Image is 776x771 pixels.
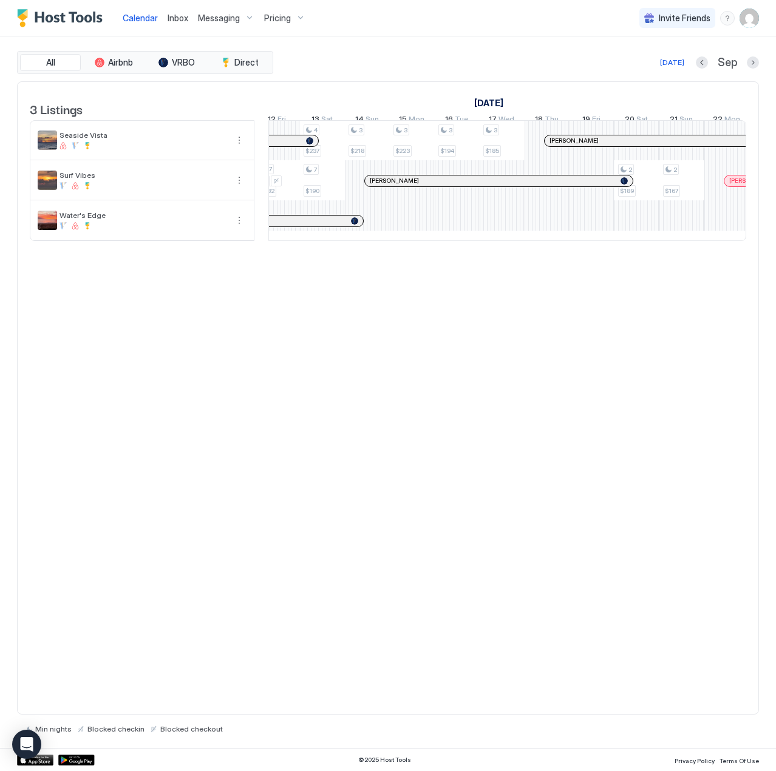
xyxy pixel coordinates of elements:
[667,112,696,129] a: September 21, 2025
[532,112,562,129] a: September 18, 2025
[17,9,108,27] a: Host Tools Logo
[359,126,362,134] span: 3
[358,756,411,764] span: © 2025 Host Tools
[494,126,497,134] span: 3
[535,114,543,127] span: 18
[471,94,506,112] a: September 1, 2025
[396,112,427,129] a: September 15, 2025
[265,112,289,129] a: September 12, 2025
[545,114,559,127] span: Thu
[370,177,419,185] span: [PERSON_NAME]
[622,112,651,129] a: September 20, 2025
[409,114,424,127] span: Mon
[399,114,407,127] span: 15
[710,112,743,129] a: September 22, 2025
[675,753,715,766] a: Privacy Policy
[314,126,318,134] span: 4
[46,57,55,68] span: All
[350,147,364,155] span: $218
[234,57,259,68] span: Direct
[35,724,72,733] span: Min nights
[168,12,188,24] a: Inbox
[269,165,272,173] span: 7
[670,114,678,127] span: 21
[60,171,227,180] span: Surf Vibes
[355,114,364,127] span: 14
[636,114,648,127] span: Sat
[277,114,286,127] span: Fri
[58,755,95,766] a: Google Play Store
[146,54,207,71] button: VRBO
[108,57,133,68] span: Airbnb
[720,11,735,25] div: menu
[305,187,319,195] span: $190
[720,757,759,764] span: Terms Of Use
[486,112,517,129] a: September 17, 2025
[660,57,684,68] div: [DATE]
[625,114,635,127] span: 20
[87,724,145,733] span: Blocked checkin
[123,12,158,24] a: Calendar
[232,173,247,188] div: menu
[740,8,759,28] div: User profile
[20,54,81,71] button: All
[499,114,514,127] span: Wed
[352,112,382,129] a: September 14, 2025
[442,112,471,129] a: September 16, 2025
[38,171,57,190] div: listing image
[582,114,590,127] span: 19
[60,211,227,220] span: Water's Edge
[550,137,599,144] span: [PERSON_NAME]
[232,133,247,148] div: menu
[123,13,158,23] span: Calendar
[673,166,677,174] span: 2
[592,114,601,127] span: Fri
[665,187,678,195] span: $167
[232,213,247,228] button: More options
[209,54,270,71] button: Direct
[747,56,759,69] button: Next month
[83,54,144,71] button: Airbnb
[30,100,83,118] span: 3 Listings
[366,114,379,127] span: Sun
[264,13,291,24] span: Pricing
[445,114,453,127] span: 16
[404,126,407,134] span: 3
[620,187,634,195] span: $189
[724,114,740,127] span: Mon
[455,114,468,127] span: Tue
[485,147,499,155] span: $185
[395,147,410,155] span: $223
[679,114,693,127] span: Sun
[696,56,708,69] button: Previous month
[440,147,454,155] span: $194
[658,55,686,70] button: [DATE]
[713,114,723,127] span: 22
[268,114,276,127] span: 12
[232,213,247,228] div: menu
[449,126,452,134] span: 3
[160,724,223,733] span: Blocked checkout
[38,131,57,150] div: listing image
[172,57,195,68] span: VRBO
[579,112,604,129] a: September 19, 2025
[718,56,737,70] span: Sep
[628,166,632,174] span: 2
[305,147,319,155] span: $237
[232,133,247,148] button: More options
[12,730,41,759] div: Open Intercom Messenger
[38,211,57,230] div: listing image
[168,13,188,23] span: Inbox
[17,755,53,766] a: App Store
[720,753,759,766] a: Terms Of Use
[232,173,247,188] button: More options
[60,131,227,140] span: Seaside Vista
[489,114,497,127] span: 17
[659,13,710,24] span: Invite Friends
[311,114,319,127] span: 13
[314,166,317,174] span: 7
[198,13,240,24] span: Messaging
